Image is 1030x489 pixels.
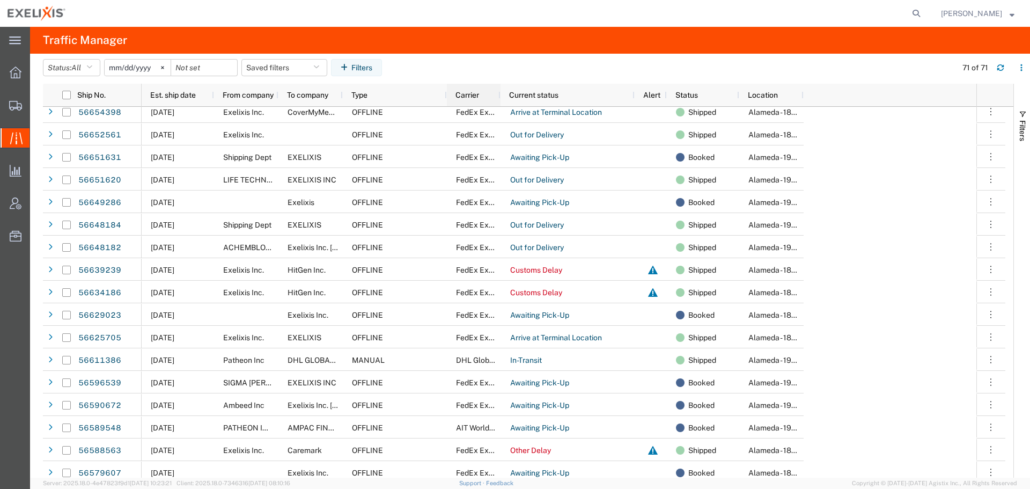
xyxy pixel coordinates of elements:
[78,330,122,347] a: 56625705
[288,333,321,342] span: EXELIXIS
[962,62,988,74] div: 71 of 71
[151,130,174,139] span: 08/28/2025
[510,104,602,121] a: Arrive at Terminal Location
[688,394,715,417] span: Booked
[78,127,122,144] a: 56652561
[151,311,174,319] span: 08/27/2025
[456,333,507,342] span: FedEx Express
[78,397,122,414] a: 56590672
[510,420,570,437] a: Awaiting Pick-Up
[171,60,237,76] input: Not set
[288,266,326,274] span: HitGen Inc.
[78,442,122,459] a: 56588563
[456,446,507,455] span: FedEx Express
[288,446,322,455] span: Caremark
[486,480,513,486] a: Feedback
[688,259,716,281] span: Shipped
[151,469,174,477] span: 08/22/2025
[223,266,264,274] span: Exelixis Inc.
[223,243,276,252] span: ACHEMBLOCK
[1018,120,1027,141] span: Filters
[688,146,715,169] span: Booked
[456,243,507,252] span: FedEx Express
[748,446,799,455] span: Alameda - 1851
[748,198,799,207] span: Alameda - 1951
[748,288,799,297] span: Alameda - 1851
[351,91,367,99] span: Type
[288,108,352,116] span: CoverMyMeds LLC
[456,221,507,229] span: FedEx Express
[151,221,174,229] span: 08/28/2025
[288,401,407,410] span: Exelixis Inc. Alameda
[748,176,799,184] span: Alameda - 1951
[288,356,468,364] span: DHL GLOBAL FORWARDING (FRANCE)
[78,352,122,369] a: 56611386
[150,91,196,99] span: Est. ship date
[510,172,564,189] a: Out for Delivery
[176,480,290,486] span: Client: 2025.18.0-7346316
[78,239,122,257] a: 56648182
[78,420,122,437] a: 56589548
[151,446,174,455] span: 08/25/2025
[78,104,122,121] a: 56654398
[223,333,264,342] span: Exelixis Inc.
[940,7,1015,20] button: [PERSON_NAME]
[748,130,799,139] span: Alameda - 1851
[288,288,326,297] span: HitGen Inc.
[688,417,715,439] span: Booked
[78,307,122,324] a: 56629023
[510,397,570,414] a: Awaiting Pick-Up
[352,469,383,477] span: OFFLINE
[688,169,716,191] span: Shipped
[510,239,564,257] a: Out for Delivery
[510,194,570,211] a: Awaiting Pick-Up
[510,307,570,324] a: Awaiting Pick-Up
[77,91,106,99] span: Ship No.
[456,356,536,364] span: DHL Global Forwarding
[43,59,100,76] button: Status:All
[748,108,799,116] span: Alameda - 1851
[688,101,716,123] span: Shipped
[288,378,336,387] span: EXELIXIS INC
[151,401,174,410] span: 08/22/2025
[352,176,383,184] span: OFFLINE
[288,176,336,184] span: EXELIXIS INC
[223,378,338,387] span: SIGMA ALDRICH CO LLC
[456,311,507,319] span: FedEx Express
[223,153,271,162] span: Shipping Dept
[456,378,507,387] span: FedEx Express
[352,288,383,297] span: OFFLINE
[456,108,507,116] span: FedEx Express
[78,217,122,234] a: 56648184
[688,214,716,236] span: Shipped
[151,288,174,297] span: 08/27/2025
[223,91,274,99] span: From company
[456,469,507,477] span: FedEx Express
[151,243,174,252] span: 08/28/2025
[509,91,558,99] span: Current status
[510,465,570,482] a: Awaiting Pick-Up
[151,176,174,184] span: 08/28/2025
[352,153,383,162] span: OFFLINE
[748,221,799,229] span: Alameda - 1951
[223,356,264,364] span: Patheon Inc
[748,424,799,432] span: Alameda - 1951
[151,153,174,162] span: 08/28/2025
[223,130,264,139] span: Exelixis Inc.
[510,262,563,279] a: Customs Delay
[352,378,383,387] span: OFFLINE
[223,221,271,229] span: Shipping Dept
[688,304,715,326] span: Booked
[352,266,383,274] span: OFFLINE
[456,198,507,207] span: FedEx Express
[352,446,383,455] span: OFFLINE
[223,401,264,410] span: Ambeed Inc
[748,91,778,99] span: Location
[748,153,799,162] span: Alameda - 1951
[456,153,507,162] span: FedEx Express
[288,424,379,432] span: AMPAC FINE CHEMICALS
[510,330,602,347] a: Arrive at Terminal Location
[78,262,122,279] a: 56639239
[352,108,383,116] span: OFFLINE
[688,191,715,214] span: Booked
